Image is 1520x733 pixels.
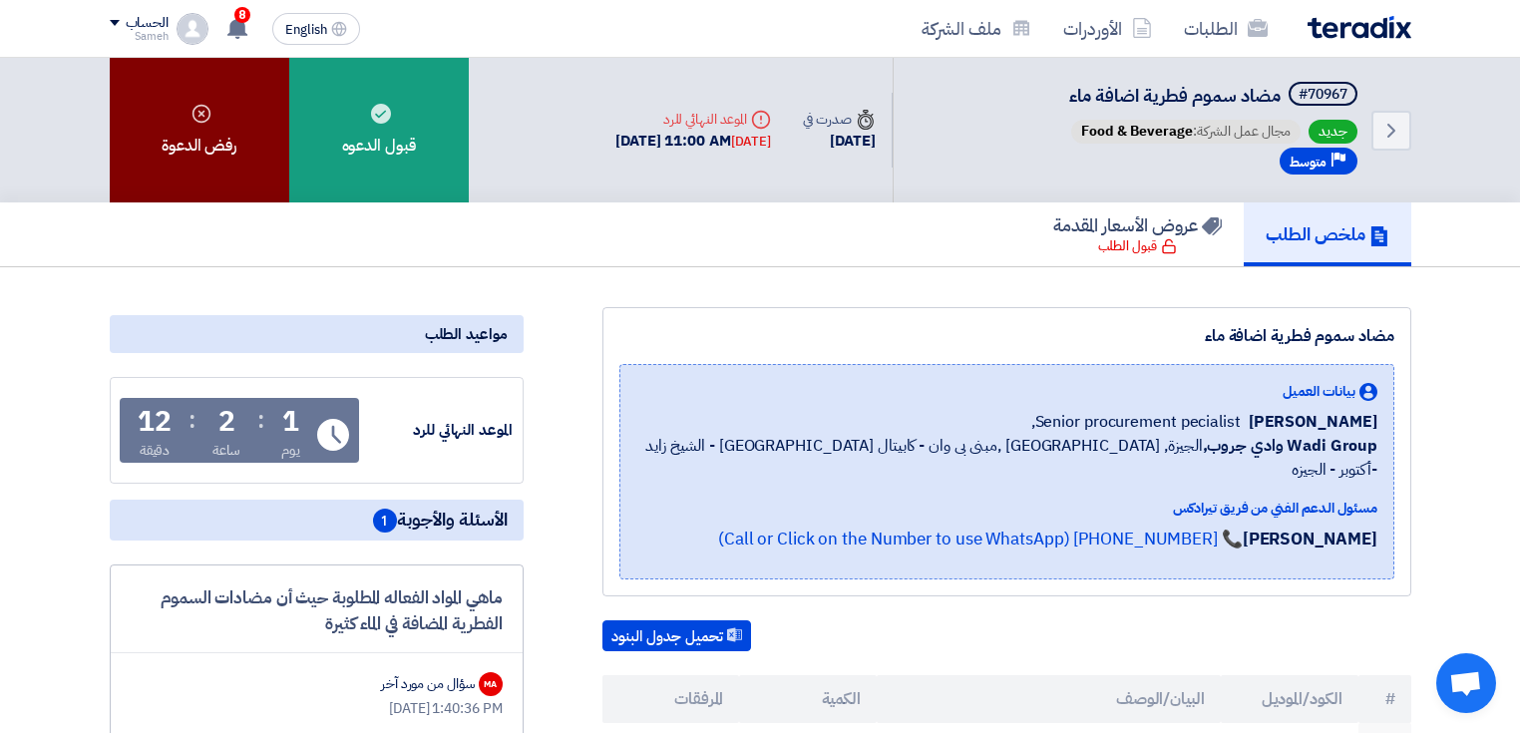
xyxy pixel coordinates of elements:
div: [DATE] 11:00 AM [615,130,771,153]
span: Senior procurement pecialist, [1031,410,1241,434]
a: الأوردرات [1047,5,1168,52]
a: 📞 [PHONE_NUMBER] (Call or Click on the Number to use WhatsApp) [718,527,1243,551]
img: profile_test.png [177,13,208,45]
span: English [285,23,327,37]
span: الجيزة, [GEOGRAPHIC_DATA] ,مبنى بى وان - كابيتال [GEOGRAPHIC_DATA] - الشيخ زايد -أكتوبر - الجيزه [636,434,1377,482]
div: صدرت في [803,109,875,130]
h5: ملخص الطلب [1266,222,1389,245]
th: # [1358,675,1411,723]
div: [DATE] 1:40:36 PM [131,698,503,719]
h5: مضاد سموم فطرية اضافة ماء [1067,82,1361,110]
th: المرفقات [602,675,740,723]
span: جديد [1309,120,1357,144]
div: MA [479,672,503,696]
div: Sameh [110,31,169,42]
img: Teradix logo [1308,16,1411,39]
div: قبول الطلب [1098,236,1177,256]
div: : [189,402,195,438]
div: [DATE] [803,130,875,153]
div: الحساب [126,15,169,32]
th: الكمية [739,675,877,723]
b: Wadi Group وادي جروب, [1203,434,1377,458]
span: [PERSON_NAME] [1249,410,1377,434]
div: يوم [281,440,300,461]
span: مجال عمل الشركة: [1071,120,1301,144]
div: الموعد النهائي للرد [363,419,513,442]
h5: عروض الأسعار المقدمة [1053,213,1222,236]
div: قبول الدعوه [289,58,469,202]
div: مضاد سموم فطرية اضافة ماء [619,324,1394,348]
div: 12 [138,408,172,436]
a: ملف الشركة [906,5,1047,52]
span: مضاد سموم فطرية اضافة ماء [1069,82,1281,109]
span: الأسئلة والأجوبة [373,508,508,533]
div: مسئول الدعم الفني من فريق تيرادكس [636,498,1377,519]
button: تحميل جدول البنود [602,620,751,652]
span: 1 [373,509,397,533]
span: 8 [234,7,250,23]
span: متوسط [1290,153,1327,172]
div: دقيقة [140,440,171,461]
div: #70967 [1299,88,1347,102]
span: بيانات العميل [1283,381,1355,402]
a: عروض الأسعار المقدمة قبول الطلب [1031,202,1244,266]
a: دردشة مفتوحة [1436,653,1496,713]
div: 1 [282,408,299,436]
span: Food & Beverage [1081,121,1193,142]
a: ملخص الطلب [1244,202,1411,266]
th: الكود/الموديل [1221,675,1358,723]
div: سؤال من مورد آخر [381,673,474,694]
div: [DATE] [731,132,771,152]
div: ماهي المواد الفعاله المطلوبة حيث أن مضادات السموم الفطرية المضافة في الماء كثيرة [131,585,503,636]
div: مواعيد الطلب [110,315,524,353]
th: البيان/الوصف [877,675,1221,723]
button: English [272,13,360,45]
div: رفض الدعوة [110,58,289,202]
div: : [257,402,264,438]
div: الموعد النهائي للرد [615,109,771,130]
div: ساعة [212,440,241,461]
div: 2 [218,408,235,436]
strong: [PERSON_NAME] [1243,527,1377,551]
a: الطلبات [1168,5,1284,52]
